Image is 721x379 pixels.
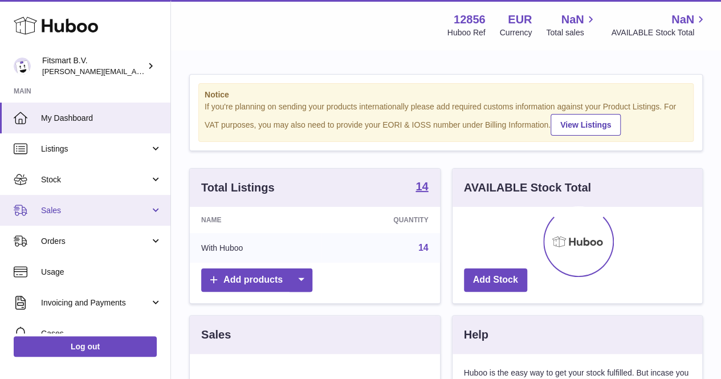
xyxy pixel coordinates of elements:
span: NaN [671,12,694,27]
a: NaN Total sales [546,12,597,38]
td: With Huboo [190,233,321,263]
div: Currency [500,27,532,38]
img: jonathan@leaderoo.com [14,58,31,75]
h3: Help [464,327,488,343]
h3: Sales [201,327,231,343]
a: Add Stock [464,268,527,292]
span: AVAILABLE Stock Total [611,27,707,38]
span: Sales [41,205,150,216]
span: [PERSON_NAME][EMAIL_ADDRESS][DOMAIN_NAME] [42,67,229,76]
span: Orders [41,236,150,247]
div: Fitsmart B.V. [42,55,145,77]
div: If you're planning on sending your products internationally please add required customs informati... [205,101,687,136]
span: NaN [561,12,584,27]
h3: AVAILABLE Stock Total [464,180,591,195]
strong: 14 [416,181,428,192]
a: Add products [201,268,312,292]
span: Stock [41,174,150,185]
span: Listings [41,144,150,154]
span: Invoicing and Payments [41,298,150,308]
a: 14 [416,181,428,194]
span: Total sales [546,27,597,38]
span: Usage [41,267,162,278]
span: My Dashboard [41,113,162,124]
a: 14 [418,243,429,252]
a: Log out [14,336,157,357]
span: Cases [41,328,162,339]
div: Huboo Ref [447,27,486,38]
a: View Listings [551,114,621,136]
a: NaN AVAILABLE Stock Total [611,12,707,38]
h3: Total Listings [201,180,275,195]
th: Quantity [321,207,439,233]
strong: EUR [508,12,532,27]
strong: 12856 [454,12,486,27]
th: Name [190,207,321,233]
strong: Notice [205,89,687,100]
